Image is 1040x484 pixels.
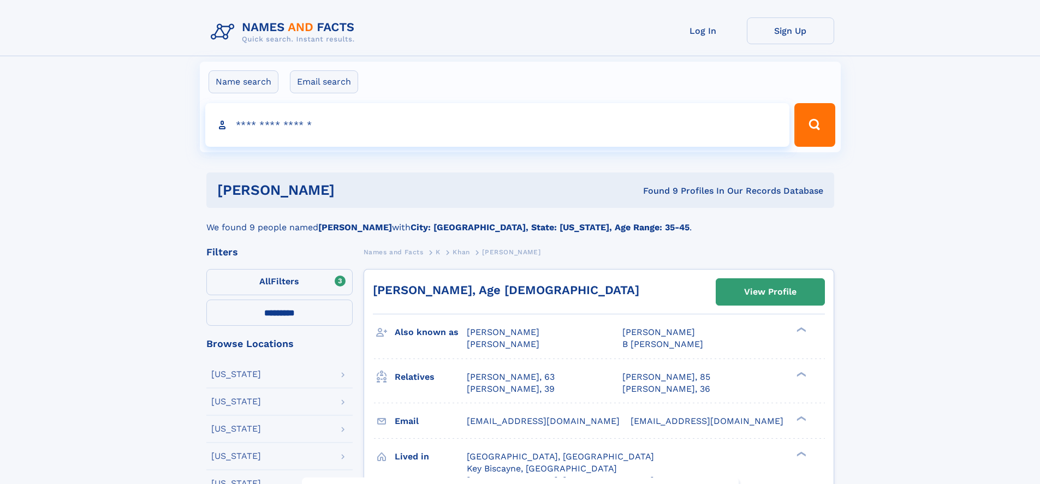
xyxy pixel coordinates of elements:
[467,451,654,462] span: [GEOGRAPHIC_DATA], [GEOGRAPHIC_DATA]
[206,208,834,234] div: We found 9 people named with .
[482,248,540,256] span: [PERSON_NAME]
[453,245,470,259] a: Khan
[217,183,489,197] h1: [PERSON_NAME]
[622,327,695,337] span: [PERSON_NAME]
[364,245,424,259] a: Names and Facts
[206,339,353,349] div: Browse Locations
[211,452,261,461] div: [US_STATE]
[467,383,555,395] a: [PERSON_NAME], 39
[206,17,364,47] img: Logo Names and Facts
[794,415,807,422] div: ❯
[259,276,271,286] span: All
[794,326,807,333] div: ❯
[794,450,807,457] div: ❯
[622,371,710,383] a: [PERSON_NAME], 85
[211,370,261,379] div: [US_STATE]
[622,383,710,395] a: [PERSON_NAME], 36
[467,371,555,383] a: [PERSON_NAME], 63
[373,283,639,297] a: [PERSON_NAME], Age [DEMOGRAPHIC_DATA]
[716,279,824,305] a: View Profile
[489,185,823,197] div: Found 9 Profiles In Our Records Database
[395,323,467,342] h3: Also known as
[467,339,539,349] span: [PERSON_NAME]
[631,416,783,426] span: [EMAIL_ADDRESS][DOMAIN_NAME]
[211,425,261,433] div: [US_STATE]
[395,368,467,386] h3: Relatives
[206,269,353,295] label: Filters
[436,248,441,256] span: K
[744,279,797,304] div: View Profile
[659,17,747,44] a: Log In
[467,416,620,426] span: [EMAIL_ADDRESS][DOMAIN_NAME]
[622,339,703,349] span: B [PERSON_NAME]
[467,327,539,337] span: [PERSON_NAME]
[794,371,807,378] div: ❯
[395,447,467,466] h3: Lived in
[209,70,278,93] label: Name search
[467,463,617,474] span: Key Biscayne, [GEOGRAPHIC_DATA]
[290,70,358,93] label: Email search
[318,222,392,232] b: [PERSON_NAME]
[436,245,441,259] a: K
[747,17,834,44] a: Sign Up
[453,248,470,256] span: Khan
[205,103,790,147] input: search input
[794,103,835,147] button: Search Button
[395,412,467,431] h3: Email
[206,247,353,257] div: Filters
[211,397,261,406] div: [US_STATE]
[411,222,690,232] b: City: [GEOGRAPHIC_DATA], State: [US_STATE], Age Range: 35-45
